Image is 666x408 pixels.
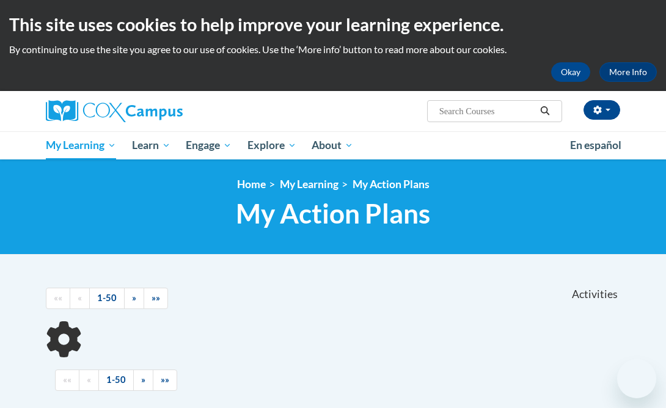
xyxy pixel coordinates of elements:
span: «« [63,374,71,385]
span: » [132,293,136,303]
a: 1-50 [98,370,134,391]
a: Previous [79,370,99,391]
span: My Action Plans [236,197,430,230]
a: En español [562,133,629,158]
a: Engage [178,131,240,159]
a: End [144,288,168,309]
span: »» [161,374,169,385]
a: Cox Campus [46,100,225,122]
button: Okay [551,62,590,82]
span: »» [152,293,160,303]
span: About [312,138,353,153]
a: Previous [70,288,90,309]
input: Search Courses [438,104,536,118]
a: More Info [599,62,657,82]
span: My Learning [46,138,116,153]
a: My Learning [280,178,338,191]
span: Engage [186,138,232,153]
a: About [304,131,362,159]
span: Explore [247,138,296,153]
a: Begining [46,288,70,309]
span: » [141,374,145,385]
a: End [153,370,177,391]
span: « [78,293,82,303]
a: Learn [124,131,178,159]
a: My Action Plans [353,178,430,191]
a: Next [133,370,153,391]
a: 1-50 [89,288,125,309]
span: «« [54,293,62,303]
h2: This site uses cookies to help improve your learning experience. [9,12,657,37]
a: Begining [55,370,79,391]
button: Search [536,104,554,118]
span: « [87,374,91,385]
span: Activities [572,288,618,301]
a: Explore [240,131,304,159]
a: My Learning [38,131,124,159]
a: Home [237,178,266,191]
p: By continuing to use the site you agree to our use of cookies. Use the ‘More info’ button to read... [9,43,657,56]
span: Learn [132,138,170,153]
button: Account Settings [584,100,620,120]
img: Cox Campus [46,100,183,122]
span: En español [570,139,621,151]
a: Next [124,288,144,309]
iframe: Button to launch messaging window [617,359,656,398]
div: Main menu [37,131,629,159]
